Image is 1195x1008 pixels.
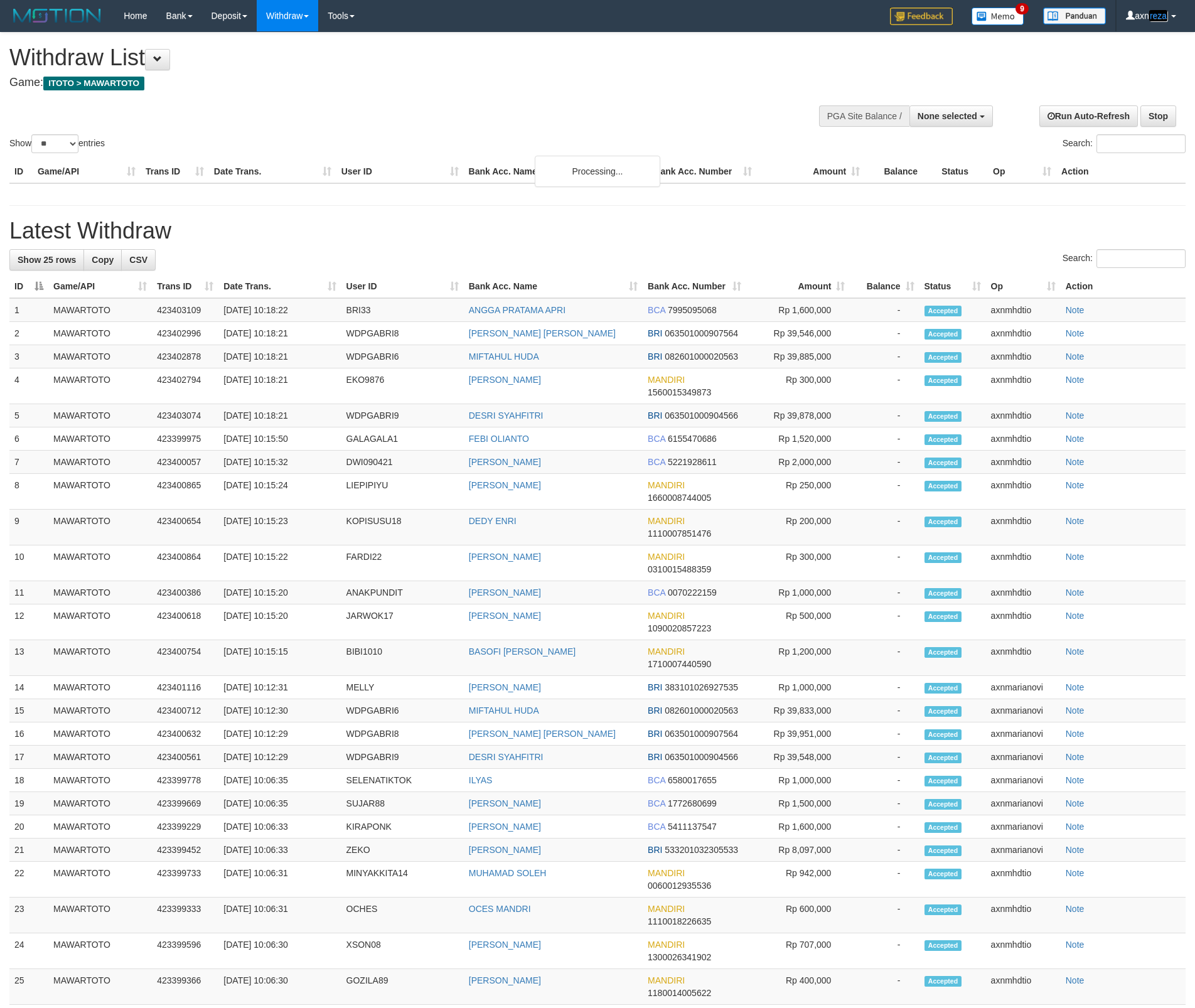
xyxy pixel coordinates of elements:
div: PGA Site Balance / [819,105,909,127]
td: axnmarianovi [986,722,1061,746]
td: MAWARTOTO [48,769,152,792]
td: ANAKPUNDIT [341,581,464,604]
td: axnmhdtio [986,298,1061,322]
td: [DATE] 10:18:21 [218,322,341,345]
th: Trans ID [141,160,209,183]
td: WDPGABRI6 [341,345,464,368]
td: 7 [9,451,48,474]
td: BIBI1010 [341,640,464,676]
span: Copy 1090020857223 to clipboard [648,623,711,633]
th: Amount: activate to sort column ascending [746,275,850,298]
td: Rp 1,200,000 [746,640,850,676]
span: Accepted [924,517,962,527]
a: [PERSON_NAME] [469,845,541,855]
span: 9 [1015,3,1029,14]
td: 423402996 [152,322,218,345]
td: [DATE] 10:12:29 [218,746,341,769]
a: Note [1066,868,1085,878]
td: - [850,510,919,545]
td: [DATE] 10:12:31 [218,676,341,699]
a: DEDY ENRI [469,516,517,526]
a: [PERSON_NAME] [469,682,541,692]
th: Balance [865,160,936,183]
td: axnmhdtio [986,427,1061,451]
th: User ID [336,160,464,183]
a: Note [1066,940,1085,950]
th: Status: activate to sort column ascending [919,275,986,298]
td: 423400654 [152,510,218,545]
td: SELENATIKTOK [341,769,464,792]
td: 423400561 [152,746,218,769]
td: axnmhdtio [986,510,1061,545]
select: Showentries [31,134,78,153]
a: [PERSON_NAME] [469,552,541,562]
td: axnmarianovi [986,746,1061,769]
span: Copy 5221928611 to clipboard [668,457,717,467]
span: Accepted [924,647,962,658]
span: MANDIRI [648,552,685,562]
td: [DATE] 10:18:21 [218,345,341,368]
span: Accepted [924,611,962,622]
span: Copy 1560015349873 to clipboard [648,387,711,397]
span: BRI [648,682,662,692]
td: MAWARTOTO [48,474,152,510]
td: Rp 300,000 [746,545,850,581]
td: axnmhdtio [986,545,1061,581]
span: Copy 063501000904566 to clipboard [665,752,738,762]
td: Rp 39,951,000 [746,722,850,746]
span: Copy 063501000904566 to clipboard [665,410,738,421]
td: - [850,368,919,404]
td: [DATE] 10:15:20 [218,581,341,604]
span: BCA [648,775,665,785]
span: Show 25 rows [18,255,76,265]
a: [PERSON_NAME] [469,940,541,950]
td: 13 [9,640,48,676]
input: Search: [1096,249,1186,268]
span: Accepted [924,329,962,340]
td: 18 [9,769,48,792]
a: Note [1066,729,1085,739]
td: 8 [9,474,48,510]
span: Copy 1710007440590 to clipboard [648,659,711,669]
span: BRI [648,729,662,739]
img: Button%20Memo.svg [972,8,1024,25]
td: Rp 500,000 [746,604,850,640]
td: Rp 2,000,000 [746,451,850,474]
td: 423400712 [152,699,218,722]
span: BCA [648,434,665,444]
span: Accepted [924,434,962,445]
a: [PERSON_NAME] [469,798,541,808]
td: 423400632 [152,722,218,746]
span: CSV [129,255,147,265]
span: Accepted [924,706,962,717]
a: Note [1066,410,1085,421]
th: Amount [757,160,865,183]
label: Show entries [9,134,105,153]
a: Note [1066,375,1085,385]
td: WDPGABRI9 [341,746,464,769]
td: Rp 1,520,000 [746,427,850,451]
a: ILYAS [469,775,493,785]
td: axnmhdtio [986,368,1061,404]
td: 9 [9,510,48,545]
td: axnmhdtio [986,640,1061,676]
a: [PERSON_NAME] [PERSON_NAME] [469,328,616,338]
a: ANGGA PRATAMA APRI [469,305,565,315]
span: Copy 1110007851476 to clipboard [648,528,711,539]
td: - [850,581,919,604]
span: MANDIRI [648,611,685,621]
a: Copy [83,249,122,271]
a: Note [1066,351,1085,362]
span: BRI [648,351,662,362]
td: MAWARTOTO [48,451,152,474]
td: axnmhdtio [986,451,1061,474]
span: Copy 063501000907564 to clipboard [665,328,738,338]
span: Copy 1660008744005 to clipboard [648,493,711,503]
label: Search: [1063,249,1186,268]
a: Note [1066,845,1085,855]
a: Stop [1140,105,1176,127]
span: BRI [648,705,662,716]
span: Accepted [924,375,962,386]
a: MIFTAHUL HUDA [469,705,539,716]
td: MAWARTOTO [48,404,152,427]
